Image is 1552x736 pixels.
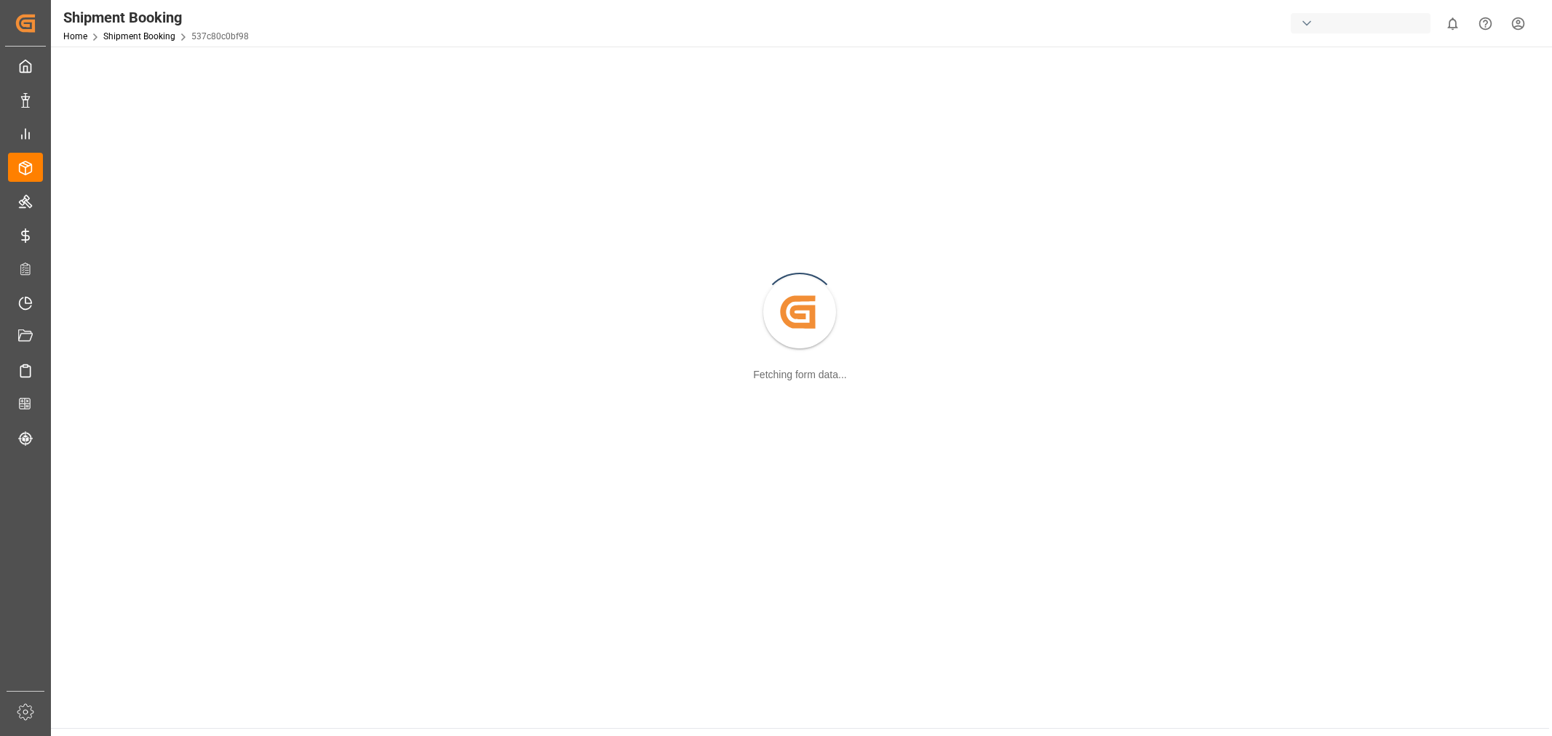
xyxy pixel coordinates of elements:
[1469,7,1502,40] button: Help Center
[63,7,249,28] div: Shipment Booking
[103,31,175,41] a: Shipment Booking
[63,31,87,41] a: Home
[753,367,846,383] div: Fetching form data...
[1436,7,1469,40] button: show 0 new notifications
